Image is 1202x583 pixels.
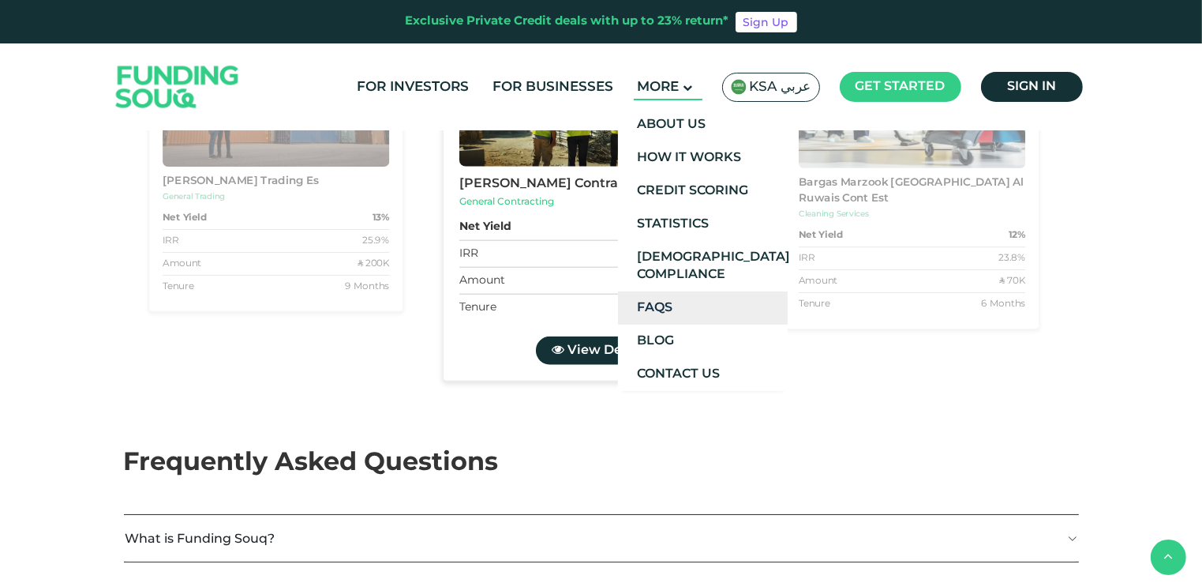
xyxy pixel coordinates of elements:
div: ʢ 200K [357,257,389,271]
div: 25.9% [362,234,389,248]
div: Bargas Marzook [GEOGRAPHIC_DATA] Al Ruwais Cont Est [799,175,1025,207]
a: Sign in [981,72,1083,102]
div: Exclusive Private Credit deals with up to 23% return* [406,13,729,31]
div: 6 Months [981,297,1025,311]
button: What is Funding Souq? [124,515,1079,562]
div: [PERSON_NAME] Contracting Company [459,175,725,194]
div: Tenure [162,280,193,294]
a: Sign Up [736,12,797,32]
div: General Contracting [459,195,725,209]
button: back [1151,540,1186,575]
strong: Net Yield [459,219,511,235]
strong: 12% [1009,228,1025,243]
img: Business Image [799,34,1025,168]
div: ʢ 70K [999,274,1025,288]
a: For Businesses [489,74,618,100]
div: IRR [459,246,477,262]
strong: Net Yield [799,228,843,243]
a: [DEMOGRAPHIC_DATA] Compliance [618,241,788,291]
div: 9 Months [344,280,388,294]
div: Tenure [459,299,496,316]
strong: 13% [372,211,388,225]
a: For Investors [354,74,474,100]
span: Frequently Asked Questions [124,451,499,476]
div: Tenure [799,297,830,311]
div: Cleaning Services [799,209,1025,220]
a: Contact Us [618,358,788,391]
strong: Net Yield [162,211,206,225]
div: 23.8% [998,251,1025,265]
img: Business Image [459,9,725,167]
a: Blog [618,325,788,358]
div: Amount [799,274,837,288]
div: [PERSON_NAME] Trading Es [162,174,388,190]
a: About Us [618,108,788,141]
div: IRR [162,234,178,248]
span: Get started [856,81,945,92]
a: How It Works [618,141,788,175]
img: Logo [100,47,255,127]
a: Statistics [618,208,788,241]
div: Amount [459,273,504,289]
div: General Trading [162,191,388,203]
div: IRR [799,251,814,265]
span: View Deal [567,344,633,356]
img: SA Flag [731,79,747,95]
a: Credit Scoring [618,175,788,208]
a: View Deal [535,337,649,365]
span: KSA عربي [750,78,811,96]
div: Amount [162,257,200,271]
a: FAQs [618,291,788,325]
span: Sign in [1007,81,1056,92]
img: Business Image [162,32,388,167]
span: More [638,81,680,94]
